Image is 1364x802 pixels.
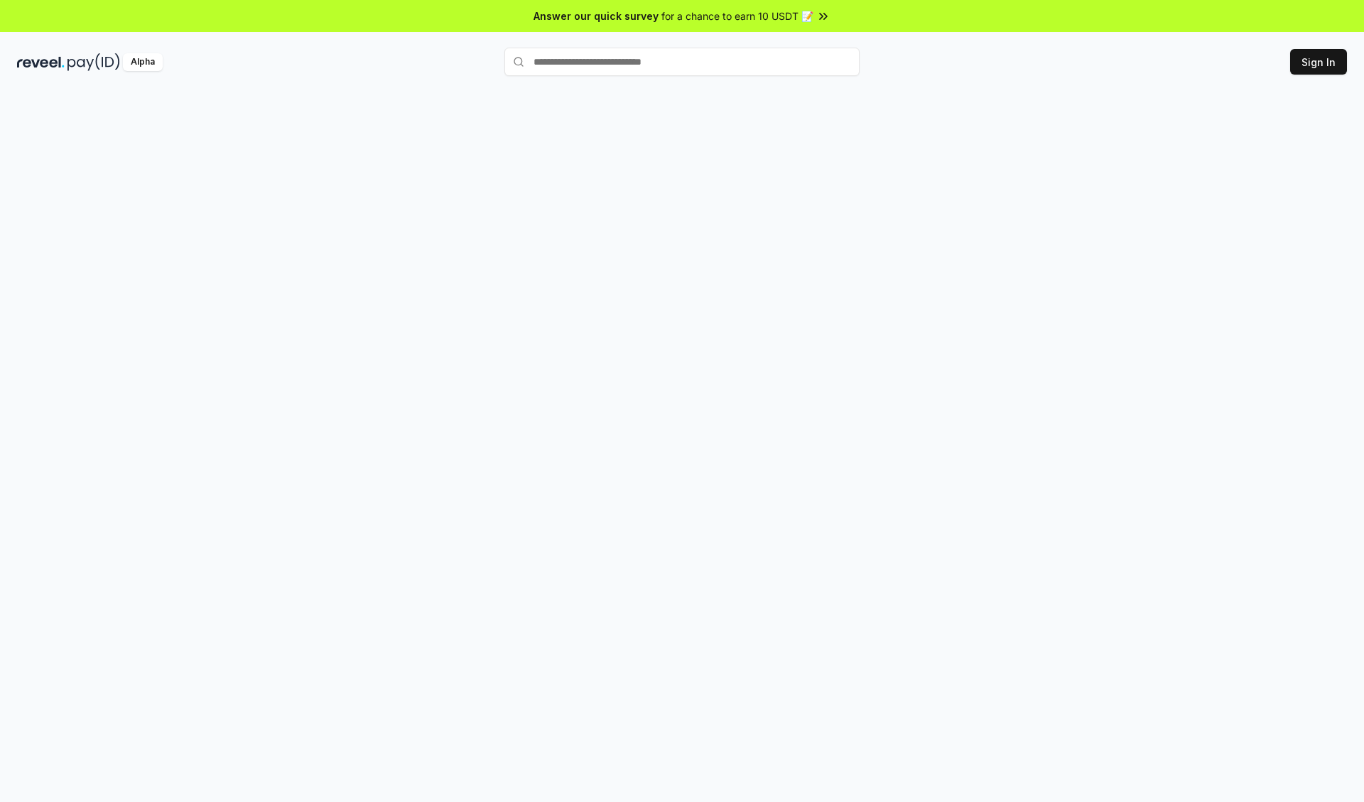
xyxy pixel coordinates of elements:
span: Answer our quick survey [534,9,659,23]
img: pay_id [67,53,120,71]
button: Sign In [1290,49,1347,75]
div: Alpha [123,53,163,71]
span: for a chance to earn 10 USDT 📝 [661,9,813,23]
img: reveel_dark [17,53,65,71]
